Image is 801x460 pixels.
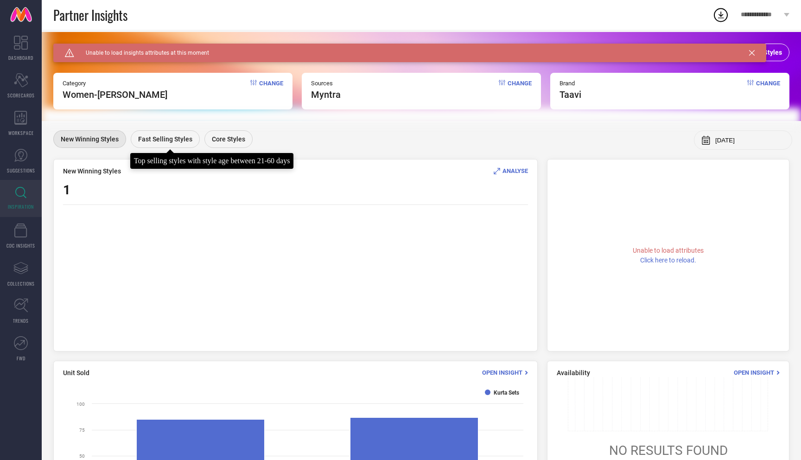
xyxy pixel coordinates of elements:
div: Open download list [712,6,729,23]
span: Women-[PERSON_NAME] [63,89,167,100]
span: Category [63,80,167,87]
text: 50 [79,454,85,459]
span: ANALYSE [502,167,528,174]
span: taavi [559,89,581,100]
text: Kurta Sets [494,390,519,396]
span: Click here to reload. [640,256,696,264]
text: 75 [79,428,85,433]
span: Unit Sold [63,369,89,377]
span: Unable to load attributes [633,247,704,254]
span: Brand [559,80,581,87]
span: SUGGESTIONS [7,167,35,174]
span: Change [259,80,283,100]
div: Top selling styles with style age between 21-60 days [134,157,290,165]
span: COLLECTIONS [7,280,35,287]
div: Analyse [494,166,528,175]
div: Open Insight [482,368,528,377]
span: Availability [557,369,590,377]
div: Open Insight [734,368,780,377]
span: Partner Insights [53,6,127,25]
span: NO RESULTS FOUND [609,443,728,458]
span: New Winning Styles [63,167,121,175]
span: New Winning Styles [61,135,119,143]
span: Change [756,80,780,100]
span: CDC INSIGHTS [6,242,35,249]
span: WORKSPACE [8,129,34,136]
span: DASHBOARD [8,54,33,61]
span: 1 [63,182,70,198]
span: Change [508,80,532,100]
span: Sources [311,80,341,87]
span: SCORECARDS [7,92,35,99]
span: Core Styles [212,135,245,143]
span: Fast Selling Styles [138,135,192,143]
input: Select month [715,137,785,144]
span: INSPIRATION [8,203,34,210]
span: Open Insight [482,369,522,376]
span: Open Insight [734,369,774,376]
span: Unable to load insights attributes at this moment [74,50,209,56]
span: myntra [311,89,341,100]
text: 100 [76,402,85,407]
span: TRENDS [13,317,29,324]
span: FWD [17,355,25,362]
